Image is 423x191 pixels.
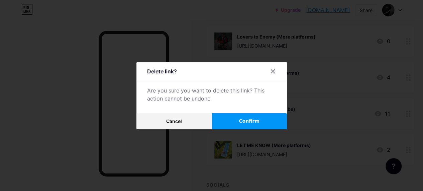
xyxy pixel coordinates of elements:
[166,118,182,124] span: Cancel
[212,113,287,129] button: Confirm
[136,113,212,129] button: Cancel
[147,67,177,75] div: Delete link?
[147,86,276,103] div: Are you sure you want to delete this link? This action cannot be undone.
[239,118,259,125] span: Confirm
